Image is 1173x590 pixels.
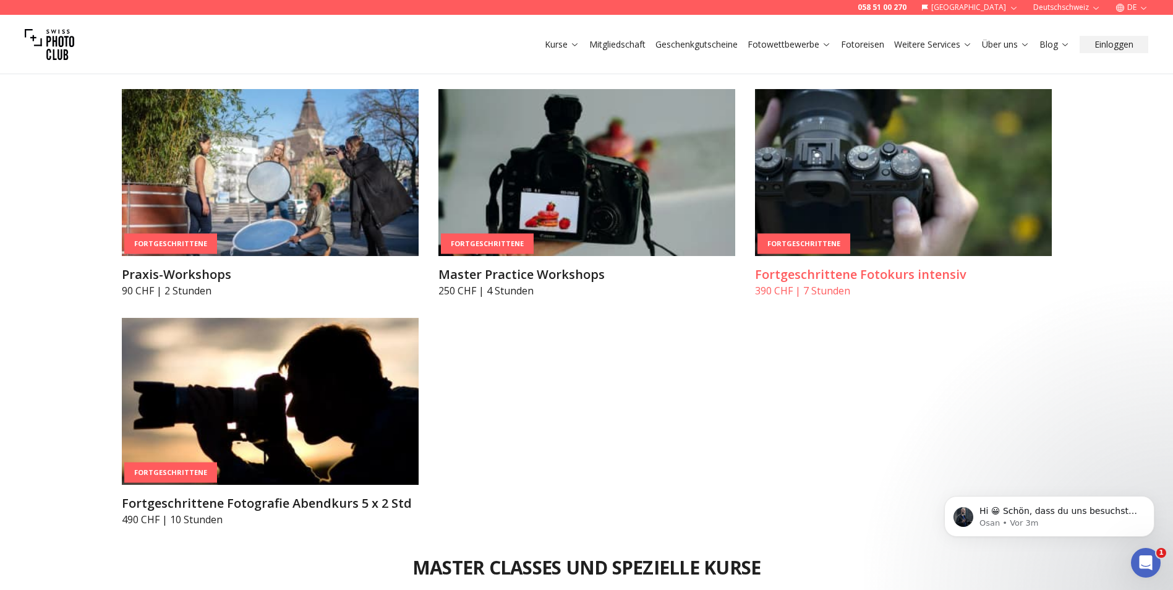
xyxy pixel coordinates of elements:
a: 058 51 00 270 [858,2,906,12]
h3: Praxis-Workshops [122,266,419,283]
p: 250 CHF | 4 Stunden [438,283,735,298]
button: Über uns [977,36,1034,53]
a: Mitgliedschaft [589,38,646,51]
button: Einloggen [1080,36,1148,53]
a: Fortgeschrittene Fotokurs intensivFortgeschritteneFortgeschrittene Fotokurs intensiv390 CHF | 7 S... [755,89,1052,298]
img: Master Practice Workshops [438,89,735,256]
h3: Master Practice Workshops [438,266,735,283]
a: Fotowettbewerbe [748,38,831,51]
a: Fortgeschrittene Fotografie Abendkurs 5 x 2 StdFortgeschritteneFortgeschrittene Fotografie Abendk... [122,318,419,527]
button: Fotoreisen [836,36,889,53]
a: Geschenkgutscheine [655,38,738,51]
p: 90 CHF | 2 Stunden [122,283,419,298]
button: Weitere Services [889,36,977,53]
a: Fotoreisen [841,38,884,51]
p: 490 CHF | 10 Stunden [122,512,419,527]
button: Kurse [540,36,584,53]
button: Fotowettbewerbe [743,36,836,53]
h3: Fortgeschrittene Fotokurs intensiv [755,266,1052,283]
a: Kurse [545,38,579,51]
h3: Fortgeschrittene Fotografie Abendkurs 5 x 2 Std [122,495,419,512]
div: Fortgeschrittene [757,234,850,254]
button: Blog [1034,36,1075,53]
div: Fortgeschrittene [124,463,217,483]
div: Fortgeschrittene [124,234,217,254]
img: Fortgeschrittene Fotografie Abendkurs 5 x 2 Std [122,318,419,485]
p: 390 CHF | 7 Stunden [755,283,1052,298]
button: Mitgliedschaft [584,36,650,53]
iframe: Intercom notifications Nachricht [926,470,1173,557]
button: Geschenkgutscheine [650,36,743,53]
a: Praxis-WorkshopsFortgeschrittenePraxis-Workshops90 CHF | 2 Stunden [122,89,419,298]
img: Swiss photo club [25,20,74,69]
a: Master Practice WorkshopsFortgeschritteneMaster Practice Workshops250 CHF | 4 Stunden [438,89,735,298]
span: 1 [1156,548,1166,558]
a: Blog [1039,38,1070,51]
iframe: Intercom live chat [1131,548,1161,578]
h2: Master Classes und spezielle Kurse [412,557,761,579]
a: Weitere Services [894,38,972,51]
img: Praxis-Workshops [122,89,419,256]
img: Fortgeschrittene Fotokurs intensiv [755,89,1052,256]
div: Fortgeschrittene [441,234,534,254]
a: Über uns [982,38,1030,51]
